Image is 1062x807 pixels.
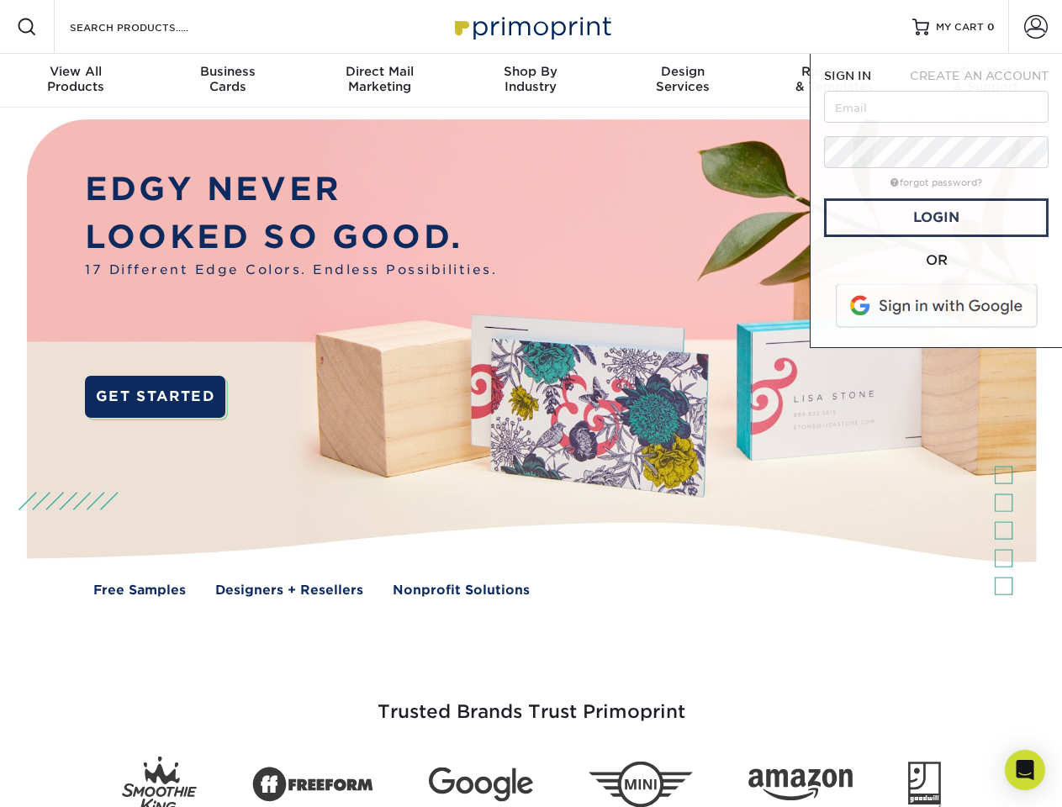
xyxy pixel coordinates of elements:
[824,91,1049,123] input: Email
[304,54,455,108] a: Direct MailMarketing
[85,214,497,261] p: LOOKED SO GOOD.
[758,64,910,79] span: Resources
[304,64,455,94] div: Marketing
[455,54,606,108] a: Shop ByIndustry
[455,64,606,94] div: Industry
[758,54,910,108] a: Resources& Templates
[93,581,186,600] a: Free Samples
[890,177,982,188] a: forgot password?
[607,64,758,94] div: Services
[40,661,1023,743] h3: Trusted Brands Trust Primoprint
[910,69,1049,82] span: CREATE AN ACCOUNT
[908,762,941,807] img: Goodwill
[85,166,497,214] p: EDGY NEVER
[455,64,606,79] span: Shop By
[429,767,533,802] img: Google
[68,17,232,37] input: SEARCH PRODUCTS.....
[85,376,225,418] a: GET STARTED
[607,54,758,108] a: DesignServices
[824,198,1049,237] a: Login
[447,8,616,45] img: Primoprint
[151,54,303,108] a: BusinessCards
[151,64,303,94] div: Cards
[824,251,1049,271] div: OR
[215,581,363,600] a: Designers + Resellers
[151,64,303,79] span: Business
[758,64,910,94] div: & Templates
[987,21,995,33] span: 0
[393,581,530,600] a: Nonprofit Solutions
[936,20,984,34] span: MY CART
[748,769,853,801] img: Amazon
[824,69,871,82] span: SIGN IN
[607,64,758,79] span: Design
[304,64,455,79] span: Direct Mail
[85,261,497,280] span: 17 Different Edge Colors. Endless Possibilities.
[1005,750,1045,790] div: Open Intercom Messenger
